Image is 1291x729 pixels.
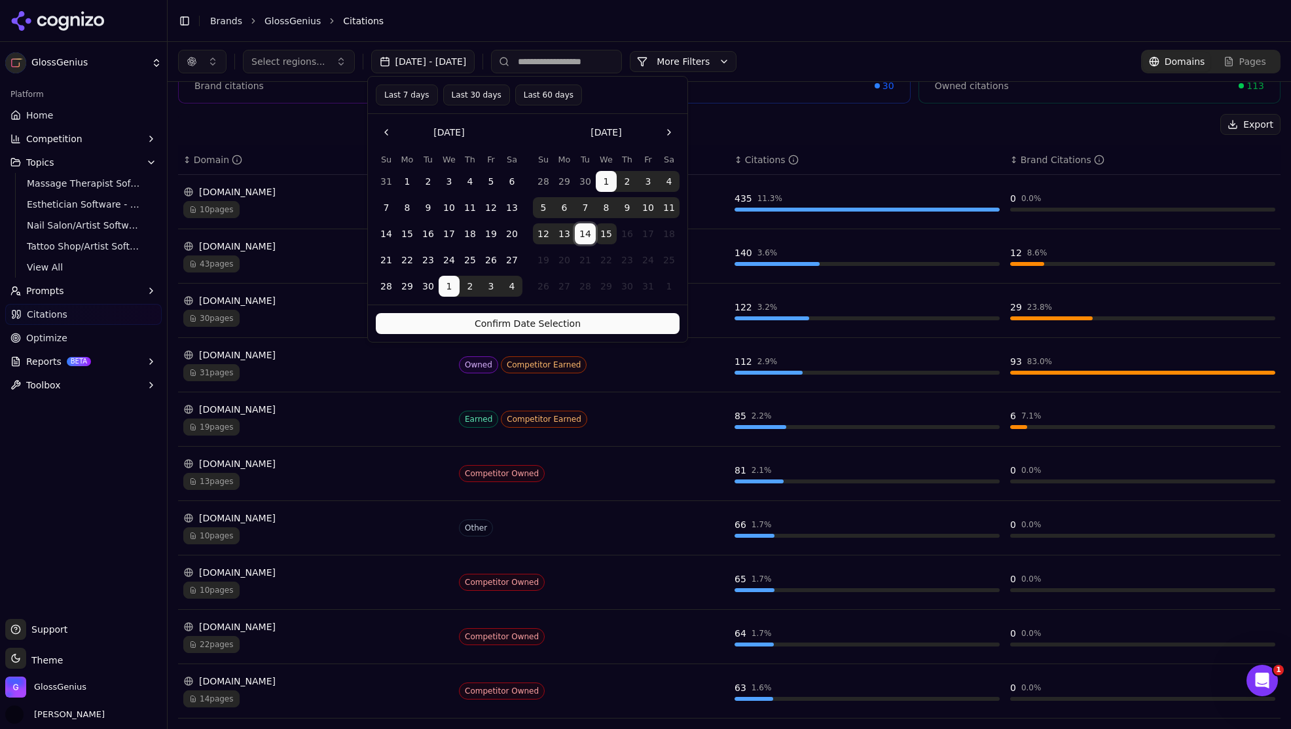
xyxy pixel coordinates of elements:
[183,419,240,436] span: 19 pages
[459,574,545,591] span: Competitor Owned
[1021,574,1042,584] div: 0.0 %
[533,197,554,218] button: Sunday, October 5th, 2025, selected
[22,174,146,193] a: Massage Therapist Software - BOFU
[596,153,617,166] th: Wednesday
[418,171,439,192] button: Tuesday, September 2nd, 2025
[397,197,418,218] button: Monday, September 8th, 2025
[1021,411,1042,421] div: 7.1 %
[5,677,26,698] img: GlossGenius
[1027,356,1052,367] div: 83.0 %
[735,464,746,477] div: 81
[575,223,596,244] button: Tuesday, October 14th, 2025, selected
[460,250,481,271] button: Thursday, September 25th, 2025
[575,171,596,192] button: Tuesday, September 30th, 2025
[1165,55,1205,68] span: Domains
[439,250,460,271] button: Wednesday, September 24th, 2025
[757,302,778,312] div: 3.2 %
[575,153,596,166] th: Tuesday
[5,280,162,301] button: Prompts
[735,355,752,368] div: 112
[596,197,617,218] button: Wednesday, October 8th, 2025, selected
[659,197,680,218] button: Saturday, October 11th, 2025, selected
[397,276,418,297] button: Monday, September 29th, 2025
[376,122,397,143] button: Go to the Previous Month
[638,171,659,192] button: Friday, October 3rd, 2025, selected
[659,153,680,166] th: Saturday
[183,527,240,544] span: 10 pages
[5,677,86,698] button: Open organization switcher
[22,216,146,234] a: Nail Salon/Artist Software - BOFU
[752,411,772,421] div: 2.2 %
[5,375,162,396] button: Toolbox
[183,201,240,218] span: 10 pages
[501,223,522,244] button: Saturday, September 20th, 2025
[1246,665,1278,696] iframe: Intercom live chat
[752,682,772,693] div: 1.6 %
[439,153,460,166] th: Wednesday
[418,250,439,271] button: Tuesday, September 23rd, 2025
[343,14,384,28] span: Citations
[752,519,772,530] div: 1.7 %
[22,195,146,214] a: Esthetician Software - BOFU
[183,636,240,653] span: 22 pages
[1010,192,1016,205] div: 0
[735,518,746,531] div: 66
[501,411,587,428] span: Competitor Earned
[183,457,448,470] div: [DOMAIN_NAME]
[481,171,501,192] button: Friday, September 5th, 2025
[5,351,162,372] button: ReportsBETA
[1005,145,1281,175] th: brandCitationCount
[554,171,575,192] button: Monday, September 29th, 2025
[1273,665,1284,675] span: 1
[376,197,397,218] button: Sunday, September 7th, 2025
[376,153,397,166] th: Sunday
[659,171,680,192] button: Saturday, October 4th, 2025, selected
[501,356,587,373] span: Competitor Earned
[397,171,418,192] button: Monday, September 1st, 2025
[459,356,498,373] span: Owned
[418,223,439,244] button: Tuesday, September 16th, 2025
[183,310,240,327] span: 30 pages
[27,219,141,232] span: Nail Salon/Artist Software - BOFU
[183,185,448,198] div: [DOMAIN_NAME]
[26,379,61,392] span: Toolbox
[515,84,582,105] button: Last 60 days
[481,276,501,297] button: Friday, October 3rd, 2025, selected
[376,223,397,244] button: Sunday, September 14th, 2025
[460,223,481,244] button: Thursday, September 18th, 2025
[735,627,746,640] div: 64
[376,313,680,334] button: Confirm Date Selection
[178,145,454,175] th: domain
[459,465,545,482] span: Competitor Owned
[638,197,659,218] button: Friday, October 10th, 2025, selected
[443,84,510,105] button: Last 30 days
[1010,301,1022,314] div: 29
[481,197,501,218] button: Friday, September 12th, 2025
[735,192,752,205] div: 435
[501,171,522,192] button: Saturday, September 6th, 2025
[481,250,501,271] button: Friday, September 26th, 2025
[459,682,545,700] span: Competitor Owned
[1010,409,1016,422] div: 6
[376,250,397,271] button: Sunday, September 21st, 2025
[1220,114,1281,135] button: Export
[501,197,522,218] button: Saturday, September 13th, 2025
[1010,627,1016,640] div: 0
[533,223,554,244] button: Sunday, October 12th, 2025, selected
[554,197,575,218] button: Monday, October 6th, 2025, selected
[418,276,439,297] button: Tuesday, September 30th, 2025
[34,681,86,693] span: GlossGenius
[617,197,638,218] button: Thursday, October 9th, 2025, selected
[554,153,575,166] th: Monday
[418,153,439,166] th: Tuesday
[210,14,1254,28] nav: breadcrumb
[882,79,894,92] span: 30
[5,304,162,325] a: Citations
[1021,519,1042,530] div: 0.0 %
[1021,465,1042,476] div: 0.0 %
[1021,628,1042,639] div: 0.0 %
[1021,193,1042,204] div: 0.0 %
[183,403,448,416] div: [DOMAIN_NAME]
[439,197,460,218] button: Wednesday, September 10th, 2025
[735,301,752,314] div: 122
